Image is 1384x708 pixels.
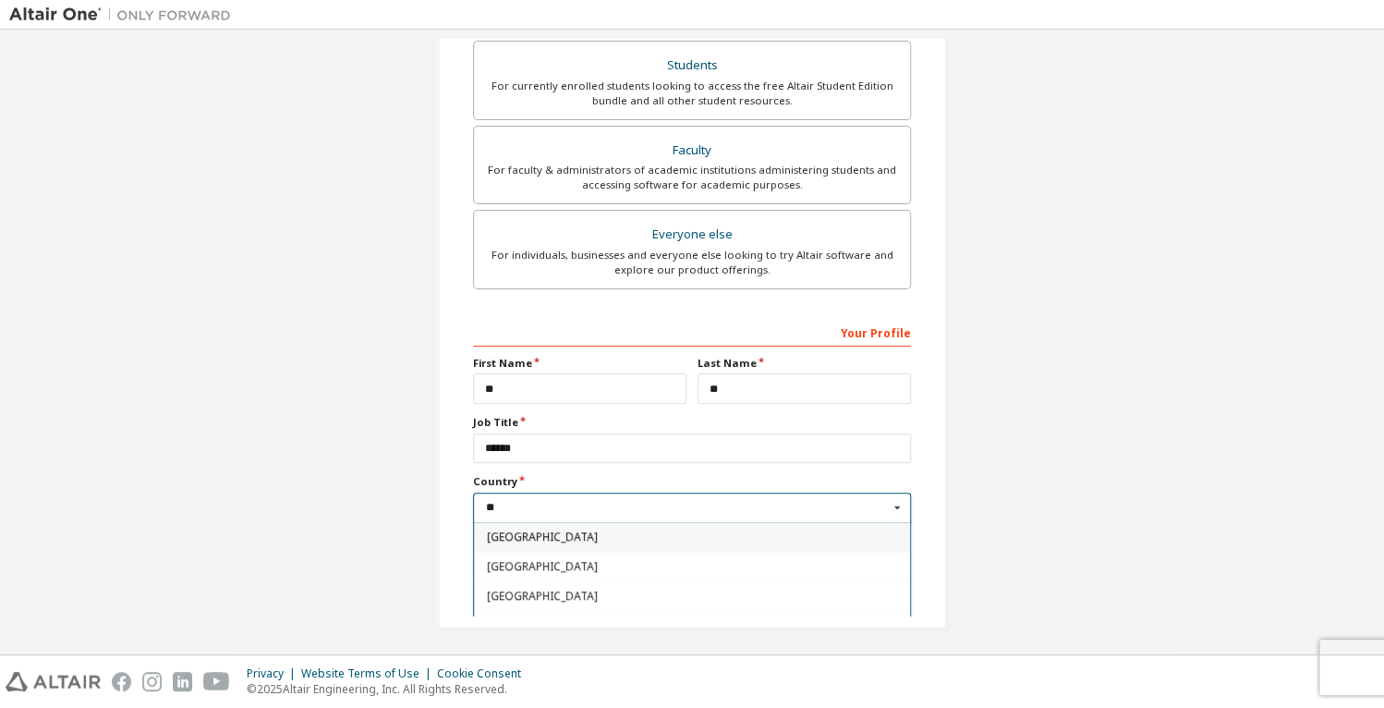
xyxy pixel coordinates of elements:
div: Your Profile [473,317,911,347]
img: facebook.svg [112,672,131,691]
div: For individuals, businesses and everyone else looking to try Altair software and explore our prod... [485,248,899,277]
label: Job Title [473,415,911,430]
span: [GEOGRAPHIC_DATA] [487,561,898,572]
label: First Name [473,356,686,371]
div: Cookie Consent [437,666,532,681]
div: For faculty & administrators of academic institutions administering students and accessing softwa... [485,163,899,192]
label: Last Name [698,356,911,371]
img: youtube.svg [203,672,230,691]
span: [GEOGRAPHIC_DATA] [487,531,898,543]
div: Privacy [247,666,301,681]
img: instagram.svg [142,672,162,691]
div: Everyone else [485,222,899,248]
img: Altair One [9,6,240,24]
div: For currently enrolled students looking to access the free Altair Student Edition bundle and all ... [485,79,899,108]
div: Students [485,53,899,79]
img: altair_logo.svg [6,672,101,691]
div: Faculty [485,138,899,164]
img: linkedin.svg [173,672,192,691]
label: Country [473,474,911,489]
span: [GEOGRAPHIC_DATA] [487,591,898,602]
p: © 2025 Altair Engineering, Inc. All Rights Reserved. [247,681,532,697]
div: Website Terms of Use [301,666,437,681]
